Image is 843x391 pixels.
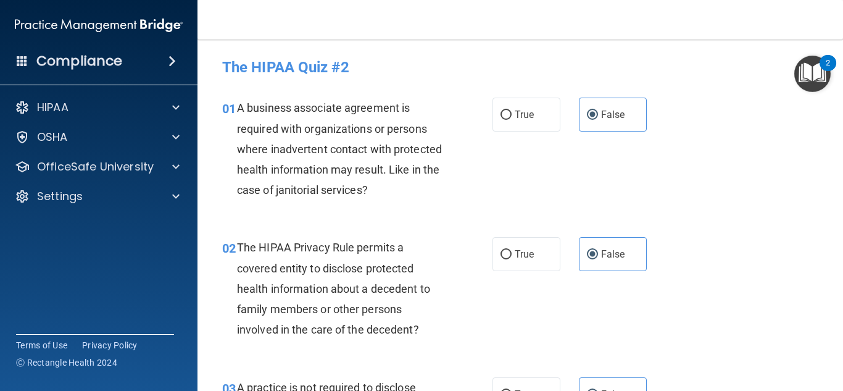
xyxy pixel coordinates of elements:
[601,109,625,120] span: False
[515,248,534,260] span: True
[36,53,122,70] h4: Compliance
[15,130,180,145] a: OSHA
[15,100,180,115] a: HIPAA
[237,241,430,336] span: The HIPAA Privacy Rule permits a covered entity to disclose protected health information about a ...
[222,101,236,116] span: 01
[15,159,180,174] a: OfficeSafe University
[500,111,512,120] input: True
[16,339,67,351] a: Terms of Use
[37,130,68,145] p: OSHA
[82,339,138,351] a: Privacy Policy
[15,189,180,204] a: Settings
[37,189,83,204] p: Settings
[587,111,598,120] input: False
[15,13,183,38] img: PMB logo
[37,159,154,174] p: OfficeSafe University
[222,59,818,75] h4: The HIPAA Quiz #2
[515,109,534,120] span: True
[601,248,625,260] span: False
[587,250,598,259] input: False
[500,250,512,259] input: True
[222,241,236,256] span: 02
[237,101,442,196] span: A business associate agreement is required with organizations or persons where inadvertent contac...
[16,356,117,369] span: Ⓒ Rectangle Health 2024
[826,63,830,79] div: 2
[37,100,69,115] p: HIPAA
[794,56,831,92] button: Open Resource Center, 2 new notifications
